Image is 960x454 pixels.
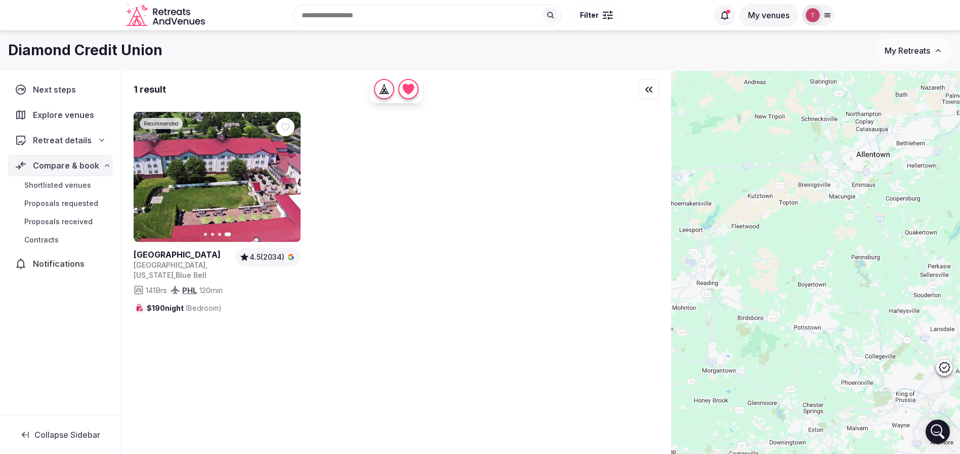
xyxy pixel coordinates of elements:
span: Compare & book [33,159,99,172]
button: Go to slide 3 [218,233,221,236]
span: Retreat details [33,134,92,146]
span: Notifications [33,258,89,270]
span: 120 min [199,285,223,296]
a: Proposals received [8,215,112,229]
span: My Retreats [885,46,930,56]
a: Proposals requested [8,196,112,211]
a: PHL [182,285,197,295]
a: View Normandy Farm Hotel [134,112,301,242]
span: [US_STATE] [134,271,174,279]
span: , [174,271,176,279]
h2: [GEOGRAPHIC_DATA] [134,249,231,260]
img: Thiago Martins [806,8,820,22]
span: 4.5 (2034) [249,252,284,262]
span: , [205,261,207,269]
span: Proposals received [24,217,93,227]
h1: Diamond Credit Union [8,40,162,60]
a: 4.5(2034) [239,252,297,262]
div: Recommended [140,118,183,129]
span: Explore venues [33,109,98,121]
a: Visit the homepage [126,4,207,27]
button: Go to slide 2 [211,233,214,236]
span: [GEOGRAPHIC_DATA] [134,261,205,269]
a: Next steps [8,79,112,100]
span: Recommended [144,120,179,127]
button: Go to slide 1 [204,233,207,236]
a: View venue [134,249,231,260]
span: Contracts [24,235,59,245]
button: Collapse Sidebar [8,424,112,446]
button: Go to slide 4 [225,232,231,236]
a: Explore venues [8,104,112,126]
span: Filter [580,10,599,20]
div: Open Intercom Messenger [926,420,950,444]
a: Shortlisted venues [8,178,112,192]
button: My Retreats [875,38,952,63]
a: My venues [739,10,798,20]
span: Proposals requested [24,198,98,209]
span: Shortlisted venues [24,180,91,190]
span: $190 night [147,303,222,313]
svg: Retreats and Venues company logo [126,4,207,27]
span: Next steps [33,84,80,96]
span: (Bedroom) [185,304,222,312]
button: My venues [739,4,798,27]
span: 141 Brs [146,285,167,296]
a: Contracts [8,233,112,247]
div: 1 result [134,83,166,96]
span: Collapse Sidebar [34,430,100,440]
a: Notifications [8,253,112,274]
span: Blue Bell [176,271,206,279]
button: Filter [573,6,619,25]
